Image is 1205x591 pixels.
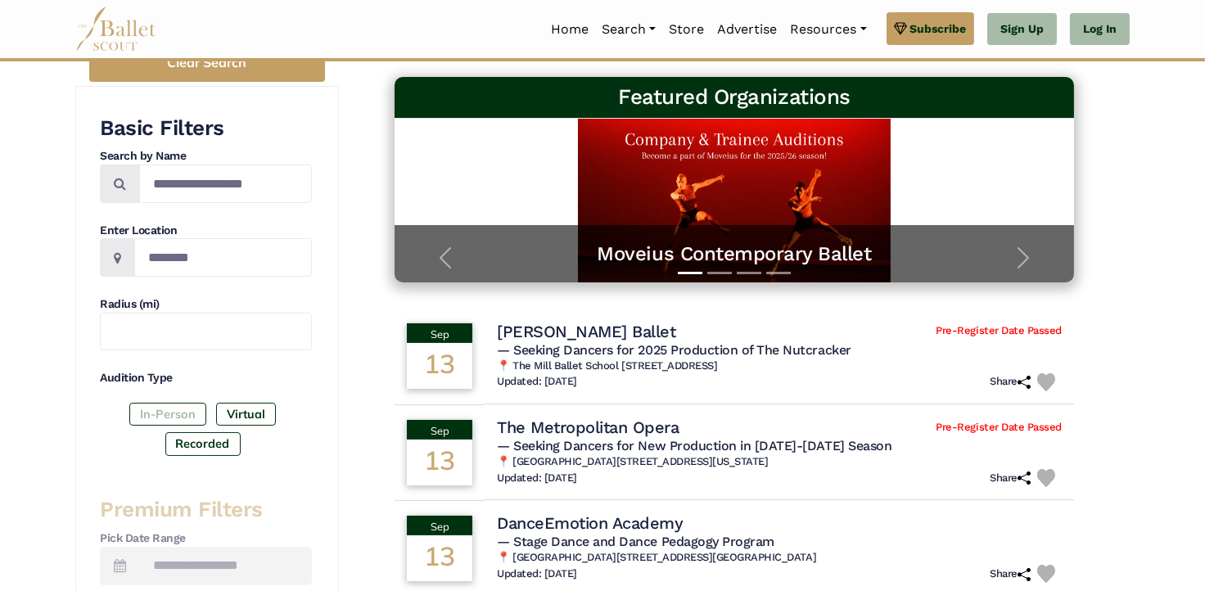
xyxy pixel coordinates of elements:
h6: Updated: [DATE] [497,471,577,485]
div: Sep [407,420,472,440]
h6: Share [990,471,1031,485]
label: Recorded [165,432,241,455]
img: gem.svg [894,20,907,38]
a: Advertise [711,12,783,47]
h4: Radius (mi) [100,296,312,313]
a: Sign Up [987,13,1057,46]
h3: Basic Filters [100,115,312,142]
div: Sep [407,323,472,343]
a: Resources [783,12,873,47]
a: Subscribe [887,12,974,45]
a: Home [544,12,595,47]
div: 13 [407,535,472,581]
a: Search [595,12,662,47]
a: Store [662,12,711,47]
span: Pre-Register Date Passed [936,421,1061,435]
h6: 📍 The Mill Ballet School [STREET_ADDRESS] [497,359,1062,373]
label: In-Person [129,403,206,426]
span: — Stage Dance and Dance Pedagogy Program [497,534,774,549]
button: Clear Search [89,45,325,82]
h3: Featured Organizations [408,83,1061,111]
div: 13 [407,343,472,389]
h6: Updated: [DATE] [497,567,577,581]
a: Log In [1070,13,1130,46]
button: Slide 3 [737,264,761,282]
span: Pre-Register Date Passed [936,324,1061,338]
h4: Enter Location [100,223,312,239]
h6: Share [990,375,1031,389]
h4: The Metropolitan Opera [497,417,679,438]
h6: 📍 [GEOGRAPHIC_DATA][STREET_ADDRESS][US_STATE] [497,455,1062,469]
div: Sep [407,516,472,535]
h4: Search by Name [100,148,312,165]
input: Search by names... [139,165,312,203]
h4: Pick Date Range [100,530,312,547]
div: 13 [407,440,472,485]
button: Slide 1 [678,264,702,282]
label: Virtual [216,403,276,426]
h6: Updated: [DATE] [497,375,577,389]
h4: DanceEmotion Academy [497,512,683,534]
span: — Seeking Dancers for New Production in [DATE]-[DATE] Season [497,438,891,453]
h3: Premium Filters [100,496,312,524]
input: Location [134,238,312,277]
h6: Share [990,567,1031,581]
span: — Seeking Dancers for 2025 Production of The Nutcracker [497,342,851,358]
h4: [PERSON_NAME] Ballet [497,321,675,342]
button: Slide 2 [707,264,732,282]
button: Slide 4 [766,264,791,282]
a: Moveius Contemporary Ballet [411,241,1058,267]
h4: Audition Type [100,370,312,386]
span: Subscribe [910,20,967,38]
h6: 📍 [GEOGRAPHIC_DATA][STREET_ADDRESS][GEOGRAPHIC_DATA] [497,551,1062,565]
